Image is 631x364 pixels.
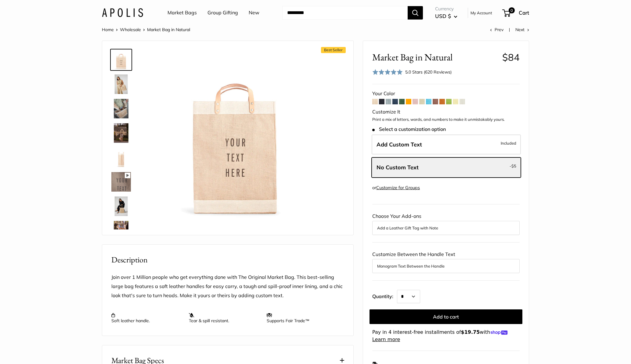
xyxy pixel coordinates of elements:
[111,172,131,192] img: Market Bag in Natural
[321,47,346,53] span: Best Seller
[102,26,190,34] nav: Breadcrumb
[110,220,132,242] a: Market Bag in Natural
[372,250,520,273] div: Customize Between the Handle Text
[111,99,131,118] img: Market Bag in Natural
[120,27,141,32] a: Wholesale
[110,98,132,120] a: Market Bag in Natural
[267,312,338,323] p: Supports Fair Trade™
[377,141,422,148] span: Add Custom Text
[110,122,132,144] a: Market Bag in Natural
[370,309,522,324] button: Add to cart
[111,254,344,266] h2: Description
[372,135,521,155] label: Add Custom Text
[110,146,132,168] a: description_13" wide, 18" high, 8" deep; handles: 3.5"
[207,8,238,17] a: Group Gifting
[110,171,132,193] a: Market Bag in Natural
[377,262,515,270] button: Monogram Text Between the Handle
[372,288,397,303] label: Quantity:
[111,312,183,323] p: Soft leather handle.
[519,9,529,16] span: Cart
[111,123,131,143] img: Market Bag in Natural
[490,27,503,32] a: Prev
[189,312,260,323] p: Tear & spill resistant.
[502,51,520,63] span: $84
[405,69,452,75] div: 5.0 Stars (620 Reviews)
[102,27,114,32] a: Home
[372,89,520,98] div: Your Color
[435,11,457,21] button: USD $
[110,73,132,95] a: Market Bag in Natural
[151,50,319,218] img: Market Bag in Natural
[376,185,420,190] a: Customize for Groups
[111,221,131,240] img: Market Bag in Natural
[510,162,516,170] span: -
[102,8,143,17] img: Apolis
[372,212,520,235] div: Choose Your Add-ons
[377,164,419,171] span: No Custom Text
[147,27,190,32] span: Market Bag in Natural
[110,195,132,217] a: Market Bag in Natural
[111,148,131,167] img: description_13" wide, 18" high, 8" deep; handles: 3.5"
[249,8,259,17] a: New
[501,139,516,147] span: Included
[435,5,457,13] span: Currency
[111,50,131,70] img: Market Bag in Natural
[435,13,451,19] span: USD $
[372,126,446,132] span: Select a customization option
[111,273,344,300] p: Join over 1 Million people who get everything done with The Original Market Bag. This best-sellin...
[509,7,515,13] span: 0
[503,8,529,18] a: 0 Cart
[282,6,408,20] input: Search...
[110,49,132,71] a: Market Bag in Natural
[372,107,520,117] div: Customize It
[168,8,197,17] a: Market Bags
[377,224,515,232] button: Add a Leather Gift Tag with Note
[511,164,516,168] span: $5
[372,117,520,123] p: Print a mix of letters, words, and numbers to make it unmistakably yours.
[515,27,529,32] a: Next
[111,74,131,94] img: Market Bag in Natural
[408,6,423,20] button: Search
[372,52,498,63] span: Market Bag in Natural
[111,196,131,216] img: Market Bag in Natural
[372,184,420,192] div: or
[372,68,452,77] div: 5.0 Stars (620 Reviews)
[372,157,521,178] label: Leave Blank
[471,9,492,16] a: My Account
